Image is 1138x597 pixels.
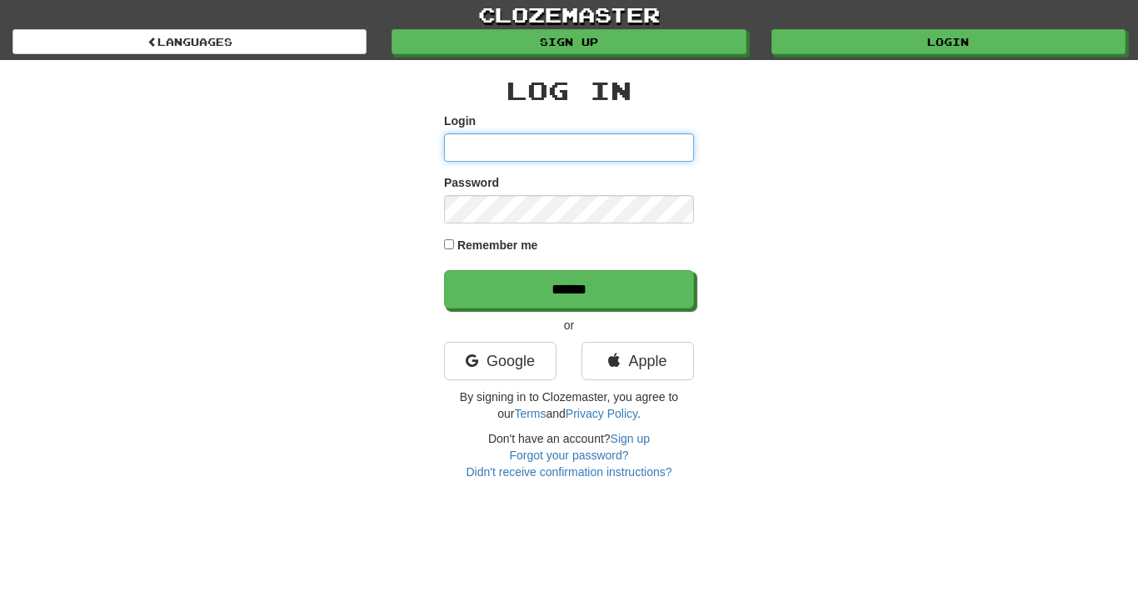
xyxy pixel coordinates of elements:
[444,317,694,334] p: or
[392,29,746,54] a: Sign up
[457,237,538,253] label: Remember me
[12,29,367,54] a: Languages
[509,449,628,462] a: Forgot your password?
[444,77,694,104] h2: Log In
[444,174,499,191] label: Password
[611,432,650,445] a: Sign up
[581,342,694,380] a: Apple
[444,389,694,422] p: By signing in to Clozemaster, you agree to our and .
[444,342,557,380] a: Google
[444,113,476,129] label: Login
[466,465,671,479] a: Didn't receive confirmation instructions?
[771,29,1126,54] a: Login
[514,407,546,420] a: Terms
[566,407,637,420] a: Privacy Policy
[444,430,694,480] div: Don't have an account?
